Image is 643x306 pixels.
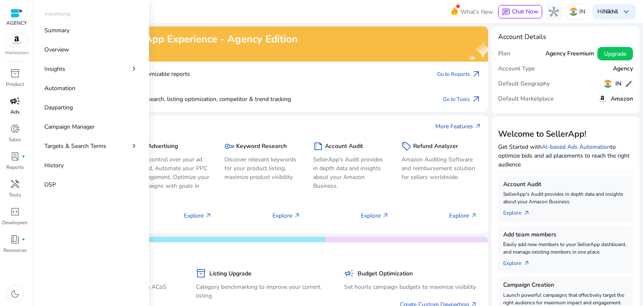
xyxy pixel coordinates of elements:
[44,161,64,170] p: History
[569,8,578,16] img: in.svg
[621,7,631,17] span: keyboard_arrow_down
[3,246,27,254] p: Resources
[44,84,75,93] p: Automation
[401,155,477,182] p: Amazon Auditing Software and reimbursement solution for sellers worldwide.
[130,65,138,73] span: chevron_right
[313,141,323,151] span: summarize
[344,268,354,278] span: campaign
[603,8,618,16] b: Nikhil
[10,151,20,161] span: lab_profile
[22,155,25,158] span: fiber_manual_record
[196,268,206,278] span: inventory_2
[498,80,550,88] h5: Default Geography
[196,283,329,300] p: Category benchmarking to improve your current listing
[437,68,481,80] a: Go to Reportsarrow_outward
[10,68,20,78] span: inventory_2
[413,143,458,150] h5: Refund Analyzer
[503,190,628,205] p: SellerApp's Audit provides in depth data and insights about your Amazon Business.
[10,96,20,106] span: campaign
[10,179,20,189] span: handyman
[44,142,106,150] p: Targets & Search Terms
[44,180,56,189] p: DSP
[503,231,628,239] h5: Add team members
[597,9,618,15] p: Hi
[523,210,530,216] span: arrow_outward
[9,191,21,199] p: Tools
[44,10,70,18] p: Advertising
[9,136,21,143] p: Sales
[503,241,628,256] p: Easily add new members to your SellerApp dashboard, and manage existing members in one place
[47,33,298,45] h2: Maximize your SellerApp Experience - Agency Edition
[498,5,542,18] button: chatChat Now
[5,50,28,56] p: Marketplace
[382,212,389,219] span: arrow_outward
[44,26,69,35] p: Summary
[205,212,212,219] span: arrow_outward
[5,34,28,47] img: amazon.svg
[615,80,621,88] h5: IN
[503,282,628,289] h5: Campaign Creation
[449,211,477,220] p: Explore
[503,256,537,267] a: Explorearrow_outward
[611,96,633,103] h5: Amazon
[401,141,412,151] span: sell
[498,143,633,169] p: Get Started with to optimize bids and ad placements to reach the right audience
[503,205,537,217] a: Explorearrow_outward
[361,211,389,220] p: Explore
[2,219,28,226] p: Developers
[443,93,481,105] a: Go to Toolsarrow_outward
[44,65,65,73] p: Insights
[236,143,287,150] h5: Keyword Research
[273,211,301,220] p: Explore
[10,234,20,244] span: book_4
[209,270,252,277] h5: Listing Upgrade
[6,163,24,171] p: Reports
[10,207,20,217] span: code_blocks
[344,283,477,291] p: Set hourly campaign budgets to maximize visibility
[502,8,510,16] span: chat
[604,49,626,58] span: Upgrade
[475,123,481,130] span: arrow_outward
[47,47,298,55] h4: Thank you for logging back!
[10,124,20,134] span: donut_small
[22,238,25,241] span: fiber_manual_record
[184,211,212,220] p: Explore
[512,8,538,16] span: Chat Now
[597,47,633,60] button: Upgrade
[498,33,546,41] h4: Account Details
[136,155,212,199] p: Take control over your ad spend, Automate your PPC Management, Optimize your campaigns with goals...
[597,94,607,104] img: amazon.svg
[498,129,633,139] h3: Welcome to SellerApp!
[44,122,95,131] p: Campaign Manager
[471,94,481,104] span: arrow_outward
[148,143,178,150] h5: Advertising
[59,95,291,104] p: Keyword research, listing optimization, competitor & trend tracking
[542,143,610,151] a: AI-based Ads Automation
[325,143,363,150] h5: Account Audit
[6,19,27,27] p: AGENCY
[545,50,594,57] h5: Agency Freemium
[545,3,562,20] button: hub
[224,155,300,182] p: Discover relevant keywords for your product listing, maximize product visibility
[503,181,628,188] h5: Account Audit
[625,80,633,88] span: edit
[6,80,24,88] p: Product
[604,80,612,88] img: in.svg
[313,155,389,190] p: SellerApp's Audit provides in depth data and insights about your Amazon Business.
[523,260,530,267] span: arrow_outward
[471,212,477,219] span: arrow_outward
[498,50,510,57] h5: Plan
[498,65,535,73] h5: Account Type
[130,142,138,150] span: chevron_right
[613,65,633,73] h5: Agency
[10,289,20,299] span: dark_mode
[471,69,481,79] span: arrow_outward
[498,96,554,103] h5: Default Marketplace
[224,141,234,151] span: key
[358,270,413,277] h5: Budget Optimization
[44,103,73,112] p: Dayparting
[10,108,20,116] p: Ads
[460,5,493,19] span: What's New
[44,45,69,54] p: Overview
[579,4,585,19] p: IN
